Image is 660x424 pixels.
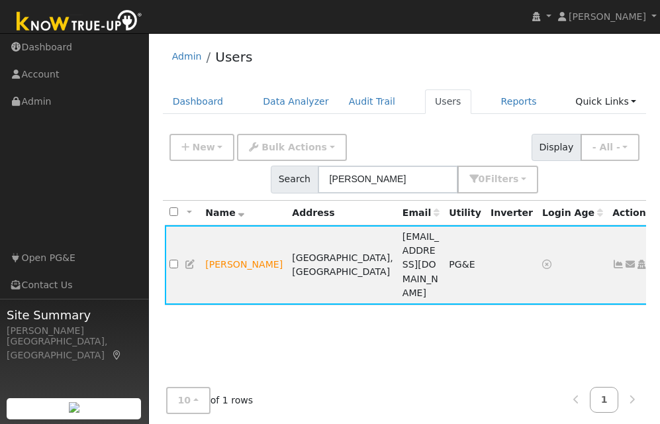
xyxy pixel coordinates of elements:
[402,207,440,218] span: Email
[569,11,646,22] span: [PERSON_NAME]
[185,259,197,270] a: Edit User
[205,207,244,218] span: Name
[402,231,439,297] span: [EMAIL_ADDRESS][DOMAIN_NAME]
[172,51,202,62] a: Admin
[624,258,636,272] a: jigger1981@aol.com
[425,89,471,114] a: Users
[69,402,79,413] img: retrieve
[169,134,235,161] button: New
[542,207,603,218] span: Days since last login
[201,225,287,305] td: Lead
[590,387,619,413] a: 1
[111,350,123,360] a: Map
[166,387,211,414] button: 10
[612,206,659,220] div: Actions
[542,259,554,270] a: No login access
[7,306,142,324] span: Site Summary
[581,134,640,161] button: - All -
[491,89,547,114] a: Reports
[449,206,481,220] div: Utility
[532,134,581,161] span: Display
[339,89,405,114] a: Audit Trail
[178,395,191,405] span: 10
[318,166,458,193] input: Search
[192,142,214,152] span: New
[612,259,624,270] a: Show Graph
[485,174,518,184] span: Filter
[271,166,318,193] span: Search
[261,142,327,152] span: Bulk Actions
[237,134,346,161] button: Bulk Actions
[10,7,149,37] img: Know True-Up
[636,259,647,270] a: Login As
[457,166,538,193] button: 0Filters
[513,174,518,184] span: s
[7,335,142,362] div: [GEOGRAPHIC_DATA], [GEOGRAPHIC_DATA]
[163,89,234,114] a: Dashboard
[287,225,398,305] td: [GEOGRAPHIC_DATA], [GEOGRAPHIC_DATA]
[166,387,254,414] span: of 1 rows
[292,206,393,220] div: Address
[565,89,646,114] a: Quick Links
[7,324,142,338] div: [PERSON_NAME]
[449,259,475,270] span: PG&E
[253,89,339,114] a: Data Analyzer
[491,206,533,220] div: Inverter
[215,49,252,65] a: Users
